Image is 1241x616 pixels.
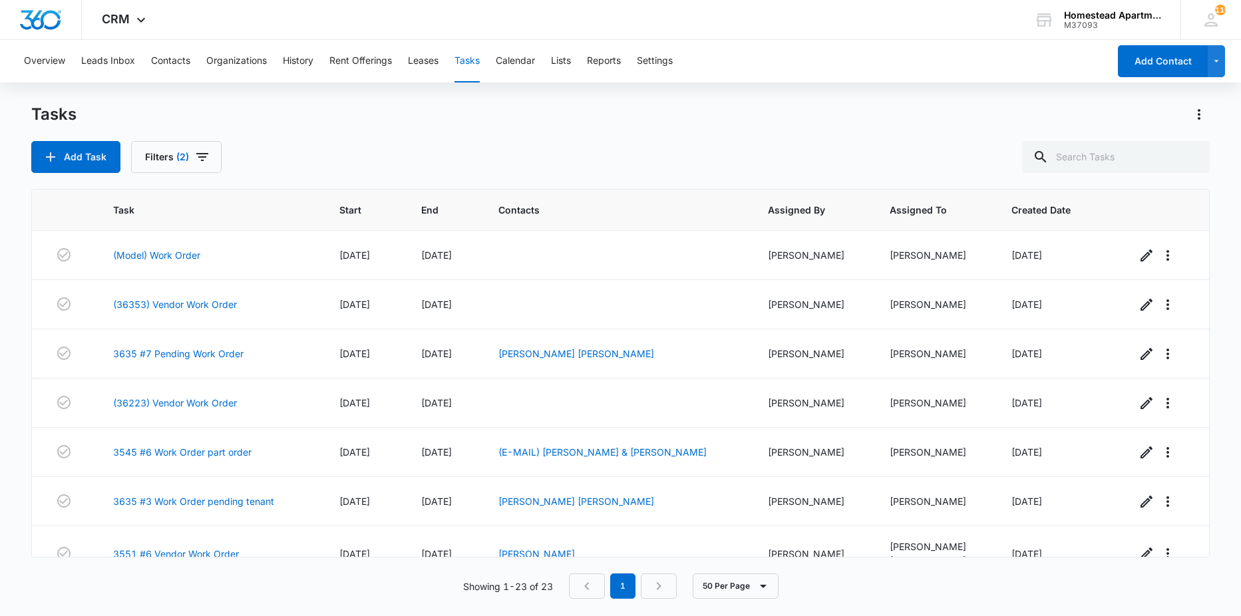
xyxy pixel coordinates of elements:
[339,249,370,261] span: [DATE]
[339,203,371,217] span: Start
[890,248,979,262] div: [PERSON_NAME]
[454,40,480,82] button: Tasks
[421,496,452,507] span: [DATE]
[102,12,130,26] span: CRM
[339,446,370,458] span: [DATE]
[421,446,452,458] span: [DATE]
[768,203,838,217] span: Assigned By
[890,539,979,553] div: [PERSON_NAME]
[1118,45,1208,77] button: Add Contact
[113,547,239,561] a: 3551 #6 Vendor Work Order
[113,347,244,361] a: 3635 #7 Pending Work Order
[131,141,222,173] button: Filters(2)
[569,573,677,599] nav: Pagination
[176,152,189,162] span: (2)
[693,573,779,599] button: 50 Per Page
[113,248,200,262] a: (Model) Work Order
[81,40,135,82] button: Leads Inbox
[339,348,370,359] span: [DATE]
[1011,446,1042,458] span: [DATE]
[551,40,571,82] button: Lists
[421,348,452,359] span: [DATE]
[498,446,707,458] a: (E-MAIL) [PERSON_NAME] & [PERSON_NAME]
[890,297,979,311] div: [PERSON_NAME]
[1188,104,1210,125] button: Actions
[24,40,65,82] button: Overview
[1215,5,1226,15] div: notifications count
[113,203,287,217] span: Task
[31,104,77,124] h1: Tasks
[768,445,858,459] div: [PERSON_NAME]
[421,548,452,559] span: [DATE]
[890,396,979,410] div: [PERSON_NAME]
[1215,5,1226,15] span: 119
[1011,299,1042,310] span: [DATE]
[768,494,858,508] div: [PERSON_NAME]
[113,494,274,508] a: 3635 #3 Work Order pending tenant
[113,297,237,311] a: (36353) Vendor Work Order
[498,203,717,217] span: Contacts
[610,573,635,599] em: 1
[890,203,960,217] span: Assigned To
[1011,348,1042,359] span: [DATE]
[496,40,535,82] button: Calendar
[421,203,447,217] span: End
[768,347,858,361] div: [PERSON_NAME]
[339,397,370,408] span: [DATE]
[113,445,252,459] a: 3545 #6 Work Order part order
[113,396,237,410] a: (36223) Vendor Work Order
[339,299,370,310] span: [DATE]
[1011,203,1084,217] span: Created Date
[463,579,553,593] p: Showing 1-23 of 23
[890,494,979,508] div: [PERSON_NAME]
[768,248,858,262] div: [PERSON_NAME]
[498,348,654,359] a: [PERSON_NAME] [PERSON_NAME]
[890,347,979,361] div: [PERSON_NAME]
[408,40,439,82] button: Leases
[329,40,392,82] button: Rent Offerings
[1064,10,1161,21] div: account name
[768,297,858,311] div: [PERSON_NAME]
[890,553,979,567] div: [PERSON_NAME]
[637,40,673,82] button: Settings
[1064,21,1161,30] div: account id
[31,141,120,173] button: Add Task
[498,496,654,507] a: [PERSON_NAME] [PERSON_NAME]
[1022,141,1210,173] input: Search Tasks
[283,40,313,82] button: History
[421,397,452,408] span: [DATE]
[1011,496,1042,507] span: [DATE]
[768,396,858,410] div: [PERSON_NAME]
[498,548,575,559] a: [PERSON_NAME]
[421,249,452,261] span: [DATE]
[206,40,267,82] button: Organizations
[339,548,370,559] span: [DATE]
[421,299,452,310] span: [DATE]
[339,496,370,507] span: [DATE]
[768,547,858,561] div: [PERSON_NAME]
[1011,397,1042,408] span: [DATE]
[890,445,979,459] div: [PERSON_NAME]
[1011,249,1042,261] span: [DATE]
[151,40,190,82] button: Contacts
[587,40,621,82] button: Reports
[1011,548,1042,559] span: [DATE]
